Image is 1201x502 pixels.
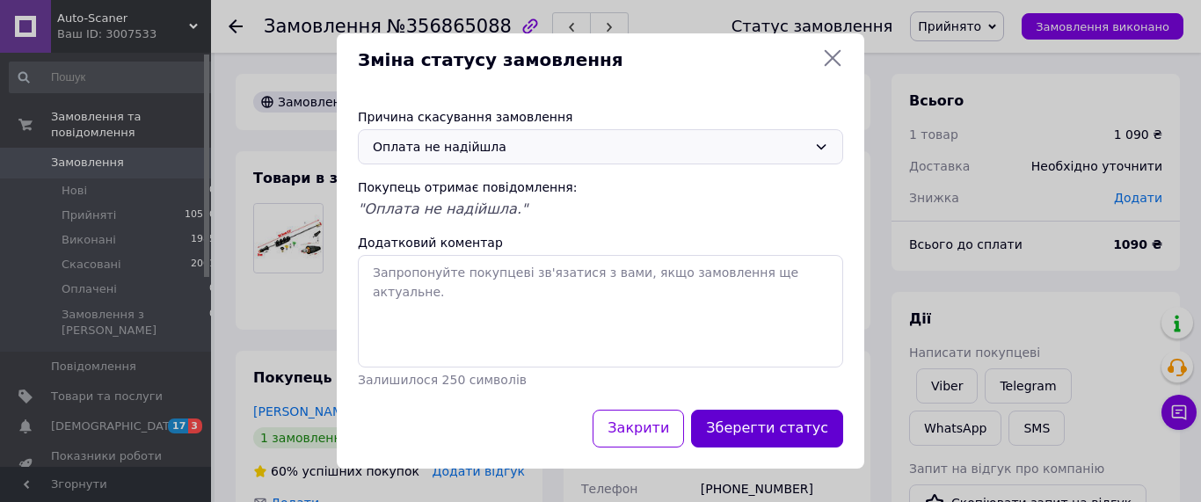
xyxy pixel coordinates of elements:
div: Причина скасування замовлення [358,108,843,126]
button: Зберегти статус [691,410,843,447]
label: Додатковий коментар [358,236,503,250]
div: Оплата не надійшла [373,137,807,156]
span: Залишилося 250 символів [358,373,527,387]
span: Зміна статусу замовлення [358,47,815,73]
span: "Оплата не надійшла." [358,200,528,217]
button: Закрити [593,410,684,447]
div: Покупець отримає повідомлення: [358,178,843,196]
